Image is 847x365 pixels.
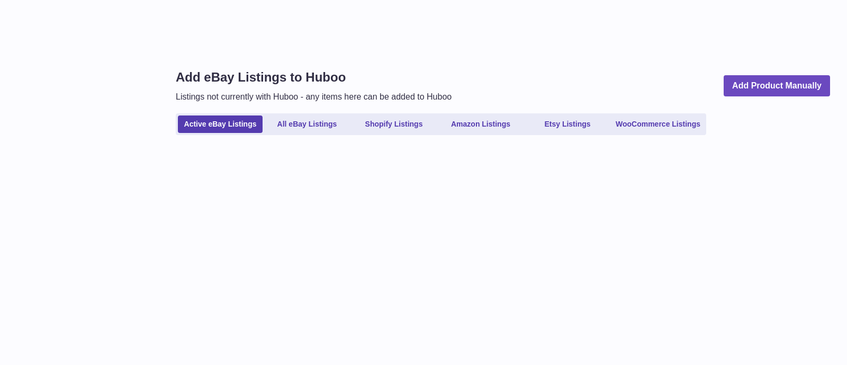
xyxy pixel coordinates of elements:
a: Add Product Manually [724,75,830,97]
a: Active eBay Listings [178,115,263,133]
a: Shopify Listings [352,115,436,133]
a: All eBay Listings [265,115,349,133]
a: Amazon Listings [438,115,523,133]
p: Listings not currently with Huboo - any items here can be added to Huboo [176,91,452,103]
h1: Add eBay Listings to Huboo [176,69,452,86]
a: Etsy Listings [525,115,610,133]
a: WooCommerce Listings [612,115,704,133]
